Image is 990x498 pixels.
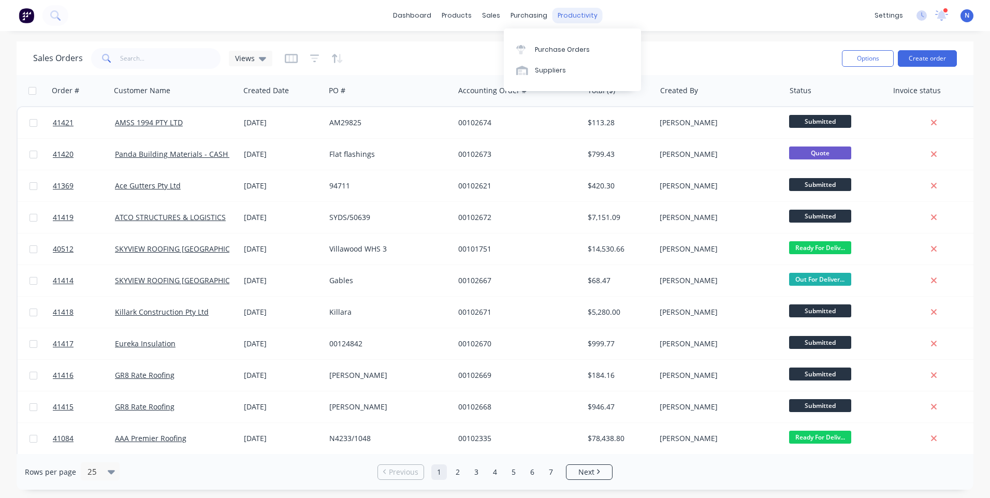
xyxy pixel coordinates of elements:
[458,244,573,254] div: 00101751
[660,339,775,349] div: [PERSON_NAME]
[329,402,444,412] div: [PERSON_NAME]
[53,423,115,454] a: 41084
[869,8,908,23] div: settings
[588,181,648,191] div: $420.30
[588,118,648,128] div: $113.28
[431,464,447,480] a: Page 1 is your current page
[53,181,74,191] span: 41369
[53,275,74,286] span: 41414
[53,391,115,422] a: 41415
[115,339,176,348] a: Eureka Insulation
[244,402,321,412] div: [DATE]
[588,275,648,286] div: $68.47
[115,181,181,191] a: Ace Gutters Pty Ltd
[789,368,851,380] span: Submitted
[115,370,174,380] a: GR8 Rate Roofing
[660,275,775,286] div: [PERSON_NAME]
[244,370,321,380] div: [DATE]
[244,339,321,349] div: [DATE]
[329,307,444,317] div: Killara
[244,118,321,128] div: [DATE]
[458,149,573,159] div: 00102673
[329,212,444,223] div: SYDS/50639
[588,370,648,380] div: $184.16
[389,467,418,477] span: Previous
[789,178,851,191] span: Submitted
[53,307,74,317] span: 41418
[458,181,573,191] div: 00102621
[244,275,321,286] div: [DATE]
[458,275,573,286] div: 00102667
[53,107,115,138] a: 41421
[566,467,612,477] a: Next page
[458,118,573,128] div: 00102674
[789,210,851,223] span: Submitted
[53,170,115,201] a: 41369
[378,467,424,477] a: Previous page
[543,464,559,480] a: Page 7
[53,118,74,128] span: 41421
[53,339,74,349] span: 41417
[660,244,775,254] div: [PERSON_NAME]
[244,307,321,317] div: [DATE]
[588,307,648,317] div: $5,280.00
[115,275,266,285] a: SKYVIEW ROOFING [GEOGRAPHIC_DATA] P/L
[898,50,957,67] button: Create order
[458,212,573,223] div: 00102672
[578,467,594,477] span: Next
[789,336,851,349] span: Submitted
[790,85,811,96] div: Status
[329,149,444,159] div: Flat flashings
[244,244,321,254] div: [DATE]
[53,265,115,296] a: 41414
[458,433,573,444] div: 00102335
[660,402,775,412] div: [PERSON_NAME]
[115,118,183,127] a: AMSS 1994 PTY LTD
[505,8,552,23] div: purchasing
[53,328,115,359] a: 41417
[329,244,444,254] div: Villawood WHS 3
[329,181,444,191] div: 94711
[487,464,503,480] a: Page 4
[660,85,698,96] div: Created By
[120,48,221,69] input: Search...
[115,307,209,317] a: Killark Construction Pty Ltd
[535,45,590,54] div: Purchase Orders
[53,360,115,391] a: 41416
[552,8,603,23] div: productivity
[458,370,573,380] div: 00102669
[458,307,573,317] div: 00102671
[789,304,851,317] span: Submitted
[53,244,74,254] span: 40512
[244,433,321,444] div: [DATE]
[115,149,246,159] a: Panda Building Materials - CASH SALE
[588,149,648,159] div: $799.43
[458,402,573,412] div: 00102668
[373,464,617,480] ul: Pagination
[893,85,941,96] div: Invoice status
[535,66,566,75] div: Suppliers
[33,53,83,63] h1: Sales Orders
[114,85,170,96] div: Customer Name
[789,241,851,254] span: Ready For Deliv...
[588,402,648,412] div: $946.47
[115,433,186,443] a: AAA Premier Roofing
[115,212,226,222] a: ATCO STRUCTURES & LOGISTICS
[53,149,74,159] span: 41420
[244,181,321,191] div: [DATE]
[450,464,465,480] a: Page 2
[789,147,851,159] span: Quote
[243,85,289,96] div: Created Date
[458,339,573,349] div: 00102670
[458,85,527,96] div: Accounting Order #
[477,8,505,23] div: sales
[53,433,74,444] span: 41084
[789,115,851,128] span: Submitted
[244,212,321,223] div: [DATE]
[504,39,641,60] a: Purchase Orders
[53,212,74,223] span: 41419
[388,8,436,23] a: dashboard
[789,399,851,412] span: Submitted
[329,118,444,128] div: AM29825
[660,118,775,128] div: [PERSON_NAME]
